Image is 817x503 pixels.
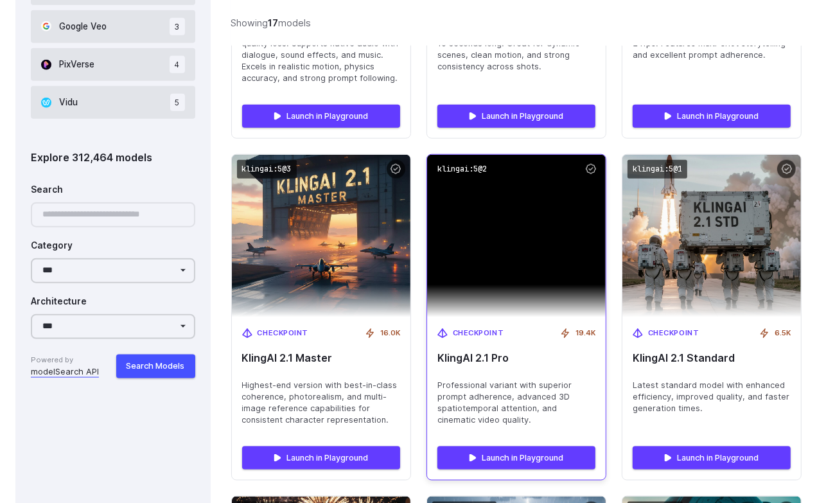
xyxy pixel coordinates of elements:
[31,10,195,43] button: Google Veo 3
[31,295,87,309] label: Architecture
[437,352,595,364] span: KlingAI 2.1 Pro
[437,446,595,470] a: Launch in Playground
[59,20,107,34] span: Google Veo
[268,17,279,28] strong: 17
[453,328,504,339] span: Checkpoint
[432,160,492,179] code: klingai:5@2
[31,366,99,378] a: modelSearch API
[242,446,400,470] a: Launch in Playground
[380,328,400,339] span: 16.0K
[775,328,791,339] span: 6.5K
[170,94,185,111] span: 5
[258,328,309,339] span: Checkpoint
[116,355,195,378] button: Search Models
[633,446,791,470] a: Launch in Playground
[31,239,73,253] label: Category
[622,155,801,317] img: KlingAI 2.1 Standard
[242,105,400,128] a: Launch in Playground
[31,258,195,283] select: Category
[633,380,791,414] span: Latest standard model with enhanced efficiency, improved quality, and faster generation times.
[170,56,185,73] span: 4
[59,96,78,110] span: Vidu
[633,352,791,364] span: KlingAI 2.1 Standard
[231,15,312,30] div: Showing models
[31,48,195,81] button: PixVerse 4
[575,328,595,339] span: 19.4K
[31,314,195,339] select: Architecture
[31,150,195,166] div: Explore 312,464 models
[242,380,400,426] span: Highest-end version with best-in-class coherence, photorealism, and multi-image reference capabil...
[59,58,94,72] span: PixVerse
[628,160,687,179] code: klingai:5@1
[31,183,63,197] label: Search
[31,86,195,119] button: Vidu 5
[232,155,410,317] img: KlingAI 2.1 Master
[633,105,791,128] a: Launch in Playground
[170,18,185,35] span: 3
[237,160,297,179] code: klingai:5@3
[31,355,99,366] span: Powered by
[648,328,699,339] span: Checkpoint
[437,105,595,128] a: Launch in Playground
[437,380,595,426] span: Professional variant with superior prompt adherence, advanced 3D spatiotemporal attention, and ci...
[242,15,400,84] span: Optimized version of Veo 3 offering faster generation speed with minimal quality loss. Supports n...
[242,352,400,364] span: KlingAI 2.1 Master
